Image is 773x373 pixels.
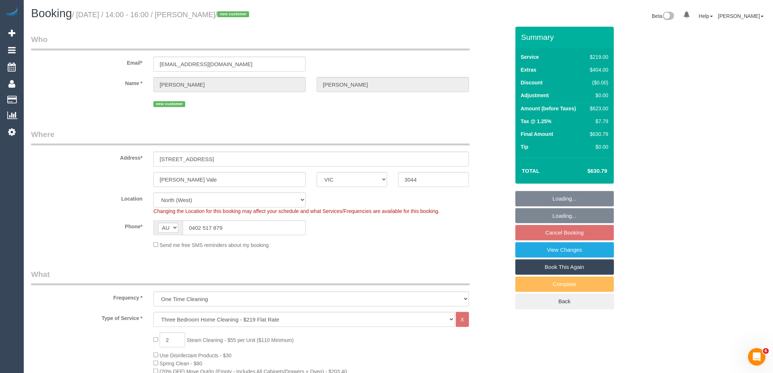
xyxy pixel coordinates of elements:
[587,66,608,73] div: $404.00
[26,312,148,322] label: Type of Service *
[587,79,608,86] div: ($0.00)
[26,152,148,161] label: Address*
[521,92,549,99] label: Adjustment
[153,101,185,107] span: new customer
[699,13,713,19] a: Help
[216,11,252,19] span: /
[521,143,529,151] label: Tip
[521,118,552,125] label: Tax @ 1.25%
[26,292,148,301] label: Frequency *
[187,337,294,343] span: Steam Cleaning - $55 per Unit ($110 Minimum)
[153,57,306,72] input: Email*
[522,168,540,174] strong: Total
[566,168,607,174] h4: $630.79
[587,130,608,138] div: $630.79
[521,130,553,138] label: Final Amount
[587,105,608,112] div: $623.00
[662,12,674,21] img: New interface
[398,172,469,187] input: Post Code*
[515,294,614,309] a: Back
[748,348,766,366] iframe: Intercom live chat
[587,92,608,99] div: $0.00
[652,13,675,19] a: Beta
[763,348,769,354] span: 6
[153,77,306,92] input: First Name*
[26,77,148,87] label: Name *
[31,34,470,50] legend: Who
[31,7,72,20] span: Booking
[587,118,608,125] div: $7.79
[521,79,543,86] label: Discount
[521,105,576,112] label: Amount (before Taxes)
[521,66,537,73] label: Extras
[160,242,269,248] span: Send me free SMS reminders about my booking
[153,172,306,187] input: Suburb*
[26,57,148,66] label: Email*
[521,53,539,61] label: Service
[317,77,469,92] input: Last Name*
[153,208,439,214] span: Changing the Location for this booking may affect your schedule and what Services/Frequencies are...
[26,220,148,230] label: Phone*
[31,129,470,145] legend: Where
[72,11,251,19] small: / [DATE] / 14:00 - 16:00 / [PERSON_NAME]
[4,7,19,18] img: Automaid Logo
[31,269,470,285] legend: What
[160,353,232,358] span: Use Disinfectant Products - $30
[718,13,764,19] a: [PERSON_NAME]
[160,361,202,366] span: Spring Clean - $80
[521,33,610,41] h3: Summary
[183,220,306,235] input: Phone*
[217,11,249,17] span: new customer
[26,193,148,202] label: Location
[587,143,608,151] div: $0.00
[587,53,608,61] div: $219.00
[515,242,614,258] a: View Changes
[515,259,614,275] a: Book This Again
